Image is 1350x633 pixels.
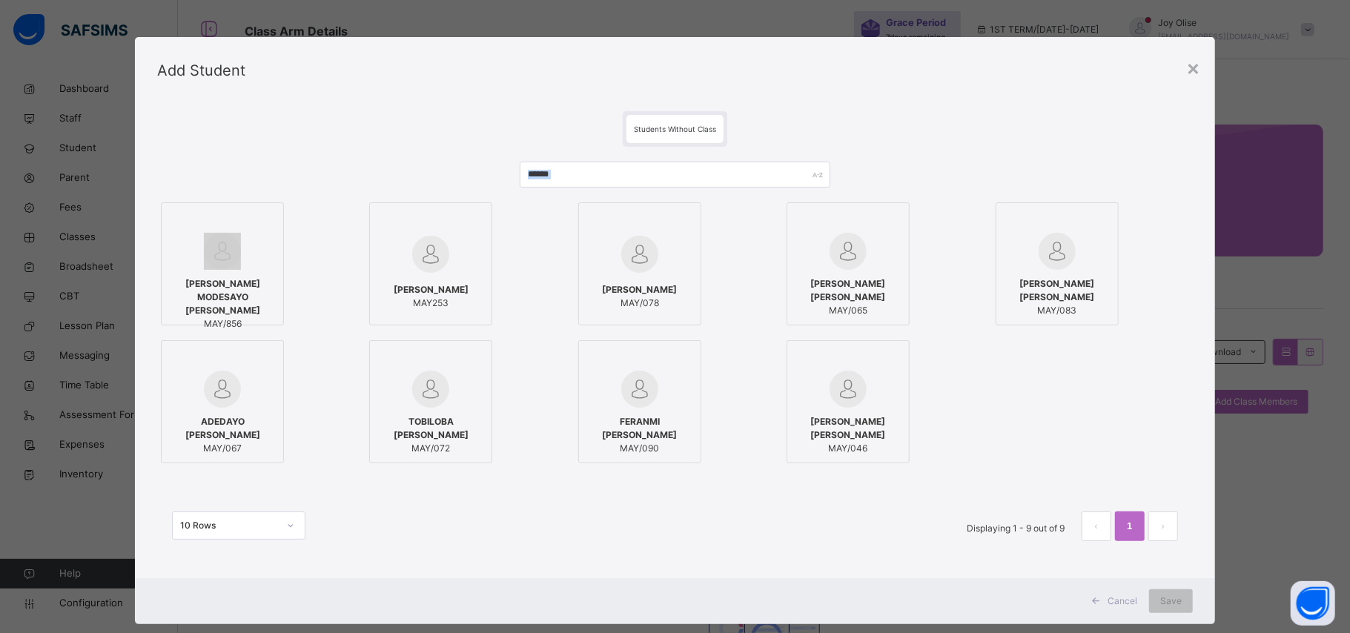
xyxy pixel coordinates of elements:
[1148,511,1178,541] button: next page
[204,233,241,270] img: default.svg
[394,296,469,310] span: MAY253
[1039,233,1076,270] img: default.svg
[586,442,693,455] span: MAY/090
[169,317,276,331] span: MAY/856
[1148,511,1178,541] li: 下一页
[204,371,241,408] img: default.svg
[1108,594,1137,608] span: Cancel
[412,236,449,273] img: default.svg
[1082,511,1111,541] li: 上一页
[621,371,658,408] img: default.svg
[602,283,677,296] span: [PERSON_NAME]
[1115,511,1145,541] li: 1
[377,442,484,455] span: MAY/072
[602,296,677,310] span: MAY/078
[830,233,867,270] img: default.svg
[157,62,245,79] span: Add Student
[795,415,901,442] span: [PERSON_NAME] [PERSON_NAME]
[1004,304,1111,317] span: MAY/083
[169,442,276,455] span: MAY/067
[956,511,1076,541] li: Displaying 1 - 9 out of 9
[169,415,276,442] span: ADEDAYO [PERSON_NAME]
[1004,277,1111,304] span: [PERSON_NAME] [PERSON_NAME]
[169,277,276,317] span: [PERSON_NAME] MODESAYO [PERSON_NAME]
[180,519,278,532] div: 10 Rows
[394,283,469,296] span: [PERSON_NAME]
[412,371,449,408] img: default.svg
[377,415,484,442] span: TOBILOBA [PERSON_NAME]
[1186,52,1200,83] div: ×
[795,304,901,317] span: MAY/065
[634,125,716,133] span: Students Without Class
[586,415,693,442] span: FERANMI [PERSON_NAME]
[1082,511,1111,541] button: prev page
[621,236,658,273] img: default.svg
[1291,581,1335,626] button: Open asap
[1160,594,1182,608] span: Save
[830,371,867,408] img: default.svg
[1122,517,1136,536] a: 1
[795,277,901,304] span: [PERSON_NAME] [PERSON_NAME]
[795,442,901,455] span: MAY/046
